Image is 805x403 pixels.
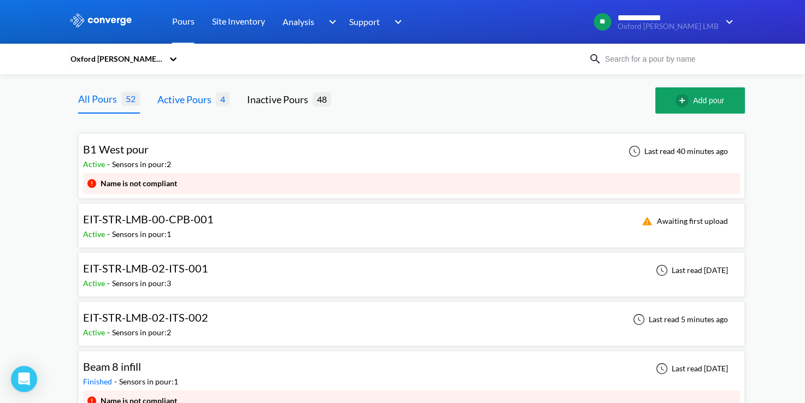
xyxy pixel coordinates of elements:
div: Sensors in pour: 2 [112,327,171,339]
span: EIT-STR-LMB-02-ITS-002 [83,311,208,324]
div: Sensors in pour: 3 [112,277,171,289]
a: EIT-STR-LMB-02-ITS-001Active-Sensors in pour:3Last read [DATE] [78,265,745,274]
span: B1 West pour [83,143,149,156]
span: EIT-STR-LMB-02-ITS-001 [83,262,208,275]
div: Last read 5 minutes ago [627,313,731,326]
span: Beam 8 infill [83,360,141,373]
div: Last read 40 minutes ago [622,145,731,158]
span: Analysis [283,15,314,28]
div: Last read [DATE] [650,264,731,277]
div: Sensors in pour: 2 [112,158,171,170]
div: Name is not compliant [101,177,177,189]
img: icon-search.svg [589,52,602,66]
span: 52 [121,92,140,105]
div: Sensors in pour: 1 [112,228,171,240]
a: B1 West pourActive-Sensors in pour:2Last read 40 minutes agoName is not compliant [78,180,745,189]
img: add-circle-outline.svg [675,94,693,107]
div: Open Intercom Messenger [11,366,37,392]
span: Active [83,278,107,288]
span: Support [349,15,380,28]
a: EIT-STR-LMB-02-ITS-002Active-Sensors in pour:2Last read 5 minutes ago [78,314,745,323]
span: - [107,278,112,288]
span: Finished [83,377,114,386]
span: Active [83,229,107,239]
input: Search for a pour by name [602,53,734,65]
span: - [107,229,112,239]
span: Active [83,159,107,169]
span: 4 [216,92,230,106]
img: downArrow.svg [321,15,339,28]
img: downArrow.svg [387,15,405,28]
div: Sensors in pour: 1 [119,376,178,388]
span: - [114,377,119,386]
div: Active Pours [157,92,216,107]
button: Add pour [655,87,745,114]
div: Awaiting first upload [635,215,731,228]
div: Inactive Pours [247,92,313,107]
span: - [107,328,112,337]
img: logo_ewhite.svg [69,13,133,27]
span: EIT-STR-LMB-00-CPB-001 [83,212,214,226]
span: - [107,159,112,169]
div: Oxford [PERSON_NAME] LMB [69,53,163,65]
span: Active [83,328,107,337]
div: All Pours [78,91,121,106]
a: EIT-STR-LMB-00-CPB-001Active-Sensors in pour:1Awaiting first upload [78,216,745,225]
span: 48 [313,92,331,106]
img: downArrow.svg [719,15,736,28]
div: Last read [DATE] [650,362,731,375]
span: Oxford [PERSON_NAME] LMB [618,22,719,31]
